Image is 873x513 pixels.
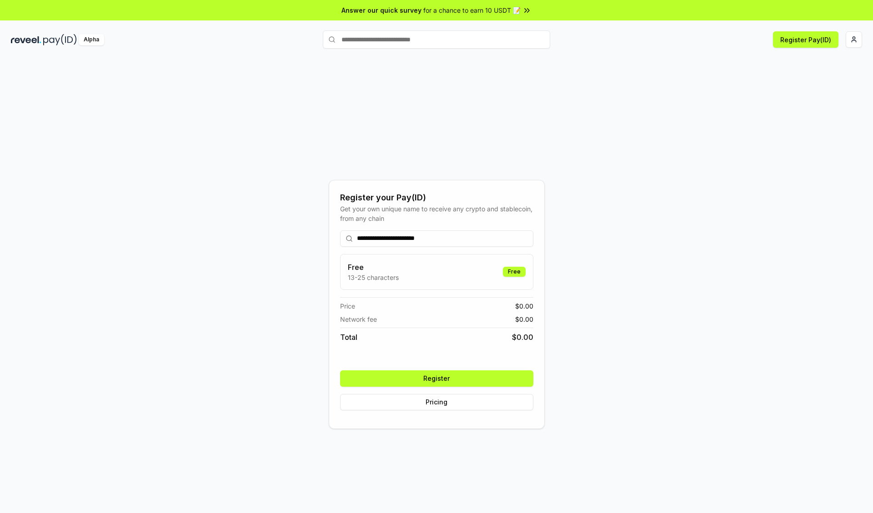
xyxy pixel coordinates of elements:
[512,332,533,343] span: $ 0.00
[348,262,399,273] h3: Free
[515,314,533,324] span: $ 0.00
[341,5,421,15] span: Answer our quick survey
[515,301,533,311] span: $ 0.00
[79,34,104,45] div: Alpha
[423,5,521,15] span: for a chance to earn 10 USDT 📝
[340,370,533,387] button: Register
[340,204,533,223] div: Get your own unique name to receive any crypto and stablecoin, from any chain
[340,314,377,324] span: Network fee
[503,267,526,277] div: Free
[340,301,355,311] span: Price
[340,191,533,204] div: Register your Pay(ID)
[340,394,533,410] button: Pricing
[773,31,838,48] button: Register Pay(ID)
[340,332,357,343] span: Total
[11,34,41,45] img: reveel_dark
[348,273,399,282] p: 13-25 characters
[43,34,77,45] img: pay_id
